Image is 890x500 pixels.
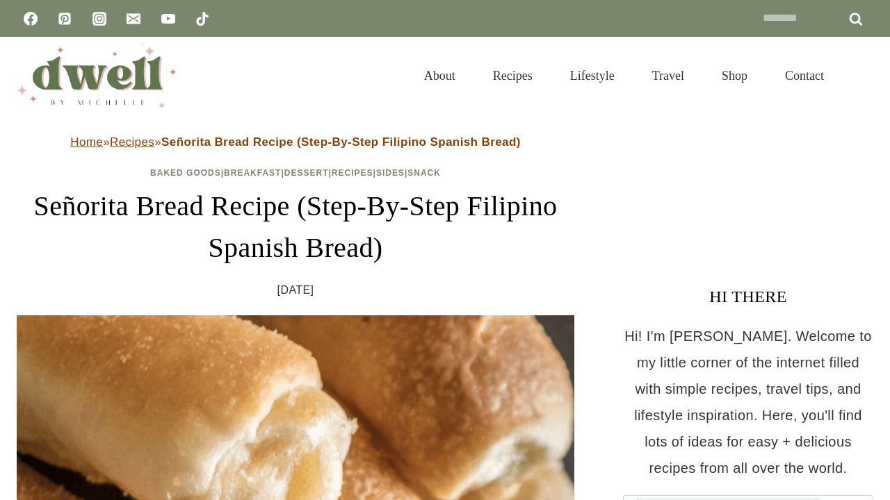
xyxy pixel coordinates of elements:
[623,284,873,309] h3: HI THERE
[110,135,154,149] a: Recipes
[633,51,703,100] a: Travel
[224,168,281,178] a: Breakfast
[405,51,843,100] nav: Primary Navigation
[277,280,314,301] time: [DATE]
[284,168,329,178] a: Dessert
[70,135,521,149] span: » »
[86,5,113,33] a: Instagram
[17,185,574,269] h1: Señorita Bread Recipe (Step-By-Step Filipino Spanish Bread)
[474,51,551,100] a: Recipes
[17,44,177,108] img: DWELL by michelle
[766,51,843,100] a: Contact
[154,5,182,33] a: YouTube
[376,168,405,178] a: Sides
[850,64,873,87] button: View Search Form
[51,5,79,33] a: Pinterest
[188,5,216,33] a: TikTok
[17,5,44,33] a: Facebook
[623,323,873,481] p: Hi! I'm [PERSON_NAME]. Welcome to my little corner of the internet filled with simple recipes, tr...
[703,51,766,100] a: Shop
[551,51,633,100] a: Lifestyle
[120,5,147,33] a: Email
[161,135,521,149] strong: Señorita Bread Recipe (Step-By-Step Filipino Spanish Bread)
[150,168,441,178] span: | | | | |
[150,168,221,178] a: Baked Goods
[405,51,474,100] a: About
[407,168,441,178] a: Snack
[70,135,103,149] a: Home
[332,168,373,178] a: Recipes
